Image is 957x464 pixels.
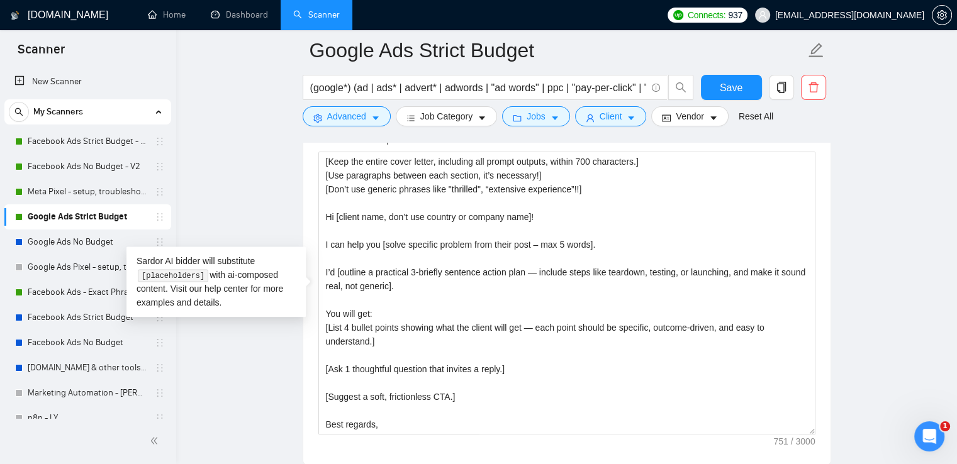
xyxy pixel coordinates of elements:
span: Vendor [676,109,703,123]
a: Facebook Ads Strict Budget - V2 [28,129,147,154]
button: copy [769,75,794,100]
span: caret-down [371,113,380,123]
div: Sardor AI bidder will substitute with ai-composed content. Visit our for more examples and details. [126,246,306,318]
span: Connects: [688,8,725,22]
span: search [669,82,693,93]
span: holder [155,212,165,222]
a: Facebook Ads Strict Budget [28,305,147,330]
span: info-circle [652,84,660,92]
a: New Scanner [14,69,161,94]
button: search [9,102,29,122]
code: [placeholders] [138,269,208,282]
a: [DOMAIN_NAME] & other tools - [PERSON_NAME] [28,355,147,380]
span: folder [513,113,522,123]
a: dashboardDashboard [211,9,268,20]
span: user [586,113,595,123]
span: holder [155,312,165,323]
span: Save [720,80,742,96]
a: n8n - LY [28,406,147,431]
button: barsJob Categorycaret-down [396,106,497,126]
span: holder [155,413,165,423]
a: homeHome [148,9,186,20]
span: caret-down [709,113,718,123]
li: New Scanner [4,69,171,94]
img: upwork-logo.png [673,10,683,20]
span: caret-down [627,113,635,123]
span: 1 [940,421,950,431]
a: Facebook Ads No Budget [28,330,147,355]
button: idcardVendorcaret-down [651,106,728,126]
button: setting [932,5,952,25]
a: Facebook Ads - Exact Phrasing [28,280,147,305]
span: Client [600,109,622,123]
span: My Scanners [33,99,83,124]
span: setting [313,113,322,123]
input: Search Freelance Jobs... [310,80,646,96]
span: setting [932,10,951,20]
img: logo [11,6,20,26]
span: idcard [662,113,671,123]
a: Marketing Automation - [PERSON_NAME] [28,380,147,406]
span: bars [406,113,415,123]
input: Scanner name... [310,35,805,66]
a: Meta Pixel - setup, troubleshooting, tracking [28,179,147,204]
span: delete [802,82,825,93]
button: userClientcaret-down [575,106,647,126]
span: Advanced [327,109,366,123]
a: setting [932,10,952,20]
a: Google Ads Strict Budget [28,204,147,229]
span: holder [155,338,165,348]
a: Google Ads No Budget [28,229,147,255]
textarea: Cover letter template: [318,152,815,434]
a: Facebook Ads No Budget - V2 [28,154,147,179]
span: holder [155,237,165,247]
button: settingAdvancedcaret-down [303,106,391,126]
span: holder [155,363,165,373]
span: Jobs [527,109,546,123]
span: double-left [150,434,162,447]
span: caret-down [551,113,559,123]
span: copy [770,82,793,93]
span: holder [155,187,165,197]
span: search [9,108,28,116]
span: holder [155,388,165,398]
span: caret-down [478,113,486,123]
button: Save [701,75,762,100]
button: search [668,75,693,100]
span: holder [155,162,165,172]
span: holder [155,136,165,146]
a: searchScanner [293,9,340,20]
span: Job Category [420,109,473,123]
a: help center [204,284,248,294]
button: folderJobscaret-down [502,106,570,126]
a: Reset All [739,109,773,123]
a: Google Ads Pixel - setup, troubleshooting, tracking [28,255,147,280]
span: edit [808,42,824,58]
button: delete [801,75,826,100]
span: Scanner [8,40,75,67]
span: 937 [728,8,742,22]
iframe: Intercom live chat [914,421,944,451]
span: user [758,11,767,19]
